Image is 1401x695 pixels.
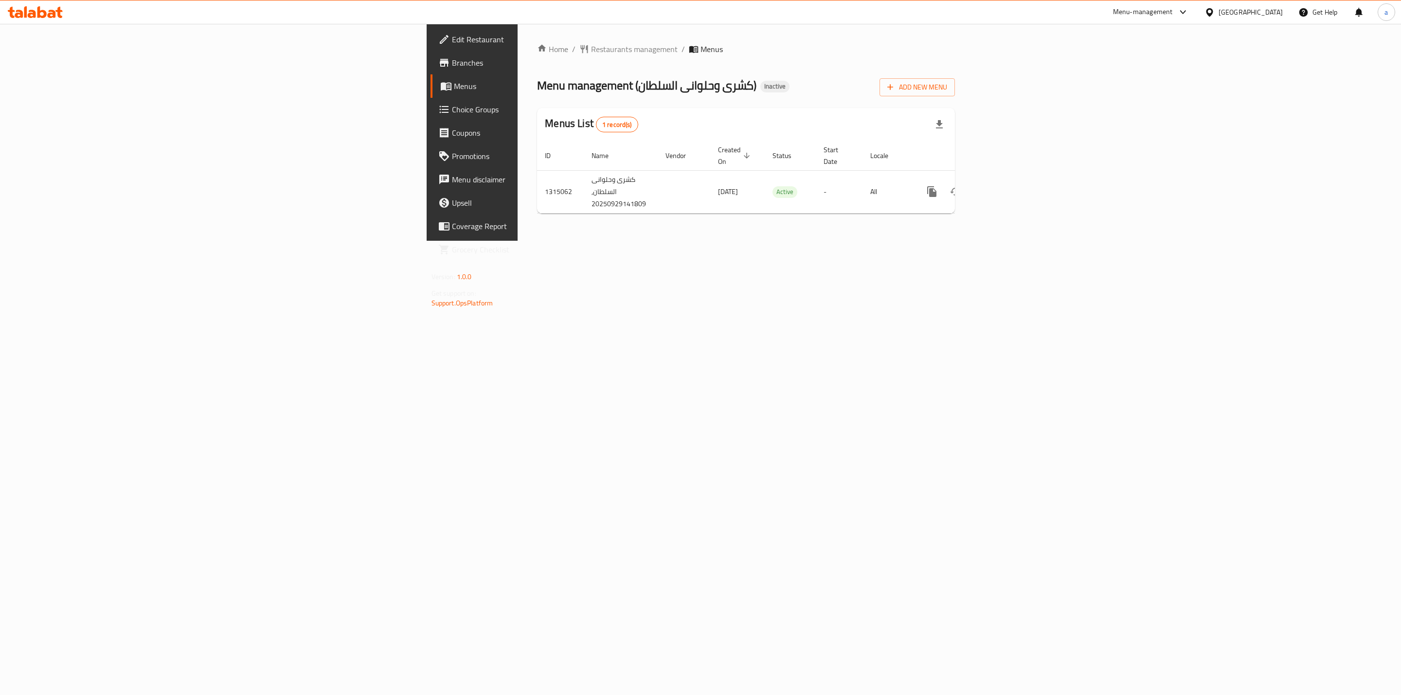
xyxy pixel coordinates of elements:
span: Menus [454,80,653,92]
nav: breadcrumb [537,43,955,55]
a: Promotions [431,144,661,168]
th: Actions [913,141,1022,171]
a: Edit Restaurant [431,28,661,51]
button: Change Status [944,180,967,203]
span: Promotions [452,150,653,162]
span: 1.0.0 [457,270,472,283]
span: a [1384,7,1388,18]
span: 1 record(s) [596,120,638,129]
span: Status [772,150,804,161]
li: / [682,43,685,55]
a: Coupons [431,121,661,144]
a: Coverage Report [431,214,661,238]
span: Grocery Checklist [452,244,653,255]
div: Menu-management [1113,6,1173,18]
span: Coverage Report [452,220,653,232]
span: Version: [431,270,455,283]
a: Branches [431,51,661,74]
a: Menus [431,74,661,98]
span: Choice Groups [452,104,653,115]
div: [GEOGRAPHIC_DATA] [1219,7,1283,18]
span: Active [772,186,797,197]
span: Inactive [760,82,790,90]
span: Locale [870,150,901,161]
span: [DATE] [718,185,738,198]
span: Menu disclaimer [452,174,653,185]
span: Menus [700,43,723,55]
span: Get support on: [431,287,476,300]
span: Add New Menu [887,81,947,93]
a: Grocery Checklist [431,238,661,261]
span: Upsell [452,197,653,209]
button: Add New Menu [880,78,955,96]
td: - [816,170,862,213]
span: Branches [452,57,653,69]
div: Total records count [596,117,638,132]
div: Inactive [760,81,790,92]
span: Start Date [824,144,851,167]
button: more [920,180,944,203]
table: enhanced table [537,141,1022,214]
span: Edit Restaurant [452,34,653,45]
a: Menu disclaimer [431,168,661,191]
span: Coupons [452,127,653,139]
a: Upsell [431,191,661,214]
span: ID [545,150,563,161]
div: Active [772,186,797,198]
span: Vendor [665,150,699,161]
a: Choice Groups [431,98,661,121]
div: Export file [928,113,951,136]
a: Support.OpsPlatform [431,297,493,309]
td: All [862,170,913,213]
h2: Menus List [545,116,638,132]
span: Name [592,150,621,161]
span: Created On [718,144,753,167]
